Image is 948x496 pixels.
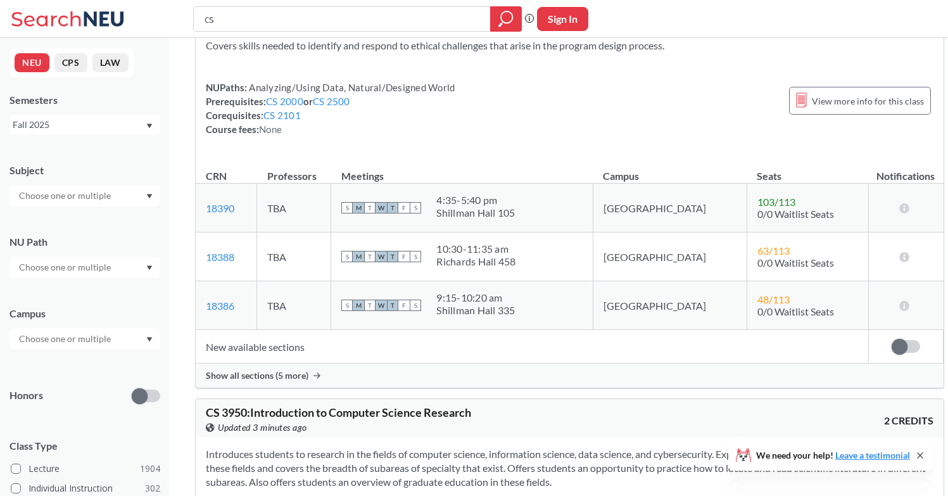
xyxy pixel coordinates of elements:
[537,7,588,31] button: Sign In
[259,124,282,135] span: None
[196,330,868,364] td: New available sections
[206,202,234,214] a: 18390
[257,281,331,330] td: TBA
[398,202,410,213] span: F
[812,93,924,109] span: View more info for this class
[9,235,160,249] div: NU Path
[364,251,376,262] span: T
[364,202,376,213] span: T
[747,156,868,184] th: Seats
[206,405,471,419] span: CS 3950 : Introduction to Computer Science Research
[247,82,455,93] span: Analyzing/Using Data, Natural/Designed World
[206,80,455,136] div: NUPaths: Prerequisites: or Corequisites: Course fees:
[9,439,160,453] span: Class Type
[757,305,834,317] span: 0/0 Waitlist Seats
[13,331,119,347] input: Choose one or multiple
[257,232,331,281] td: TBA
[9,257,160,278] div: Dropdown arrow
[206,300,234,312] a: 18386
[9,388,43,403] p: Honors
[9,93,160,107] div: Semesters
[593,281,747,330] td: [GEOGRAPHIC_DATA]
[398,300,410,311] span: F
[410,202,421,213] span: S
[11,461,160,477] label: Lecture
[868,156,943,184] th: Notifications
[196,364,944,388] div: Show all sections (5 more)
[341,300,353,311] span: S
[353,251,364,262] span: M
[341,202,353,213] span: S
[757,245,790,257] span: 63 / 113
[593,232,747,281] td: [GEOGRAPHIC_DATA]
[757,208,834,220] span: 0/0 Waitlist Seats
[206,447,933,489] section: Introduces students to research in the fields of computer science, information science, data scie...
[387,202,398,213] span: T
[376,251,387,262] span: W
[13,260,119,275] input: Choose one or multiple
[353,300,364,311] span: M
[146,337,153,342] svg: Dropdown arrow
[9,185,160,207] div: Dropdown arrow
[436,243,515,255] div: 10:30 - 11:35 am
[884,414,933,428] span: 2 CREDITS
[490,6,522,32] div: magnifying glass
[498,10,514,28] svg: magnifying glass
[257,184,331,232] td: TBA
[15,53,49,72] button: NEU
[266,96,303,107] a: CS 2000
[387,300,398,311] span: T
[13,118,145,132] div: Fall 2025
[9,307,160,321] div: Campus
[593,156,747,184] th: Campus
[92,53,129,72] button: LAW
[341,251,353,262] span: S
[145,481,160,495] span: 302
[331,156,593,184] th: Meetings
[206,169,227,183] div: CRN
[757,293,790,305] span: 48 / 113
[756,451,910,460] span: We need your help!
[376,202,387,213] span: W
[436,291,515,304] div: 9:15 - 10:20 am
[140,462,160,476] span: 1904
[398,251,410,262] span: F
[436,304,515,317] div: Shillman Hall 335
[436,255,515,268] div: Richards Hall 458
[206,251,234,263] a: 18388
[436,194,515,207] div: 4:35 - 5:40 pm
[218,421,307,435] span: Updated 3 minutes ago
[257,156,331,184] th: Professors
[203,8,481,30] input: Class, professor, course number, "phrase"
[410,251,421,262] span: S
[13,188,119,203] input: Choose one or multiple
[593,184,747,232] td: [GEOGRAPHIC_DATA]
[146,265,153,270] svg: Dropdown arrow
[376,300,387,311] span: W
[9,328,160,350] div: Dropdown arrow
[313,96,350,107] a: CS 2500
[146,124,153,129] svg: Dropdown arrow
[757,257,834,269] span: 0/0 Waitlist Seats
[263,110,301,121] a: CS 2101
[436,207,515,219] div: Shillman Hall 105
[9,163,160,177] div: Subject
[146,194,153,199] svg: Dropdown arrow
[54,53,87,72] button: CPS
[387,251,398,262] span: T
[353,202,364,213] span: M
[9,115,160,135] div: Fall 2025Dropdown arrow
[206,370,308,381] span: Show all sections (5 more)
[364,300,376,311] span: T
[757,196,795,208] span: 103 / 113
[410,300,421,311] span: S
[835,450,910,461] a: Leave a testimonial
